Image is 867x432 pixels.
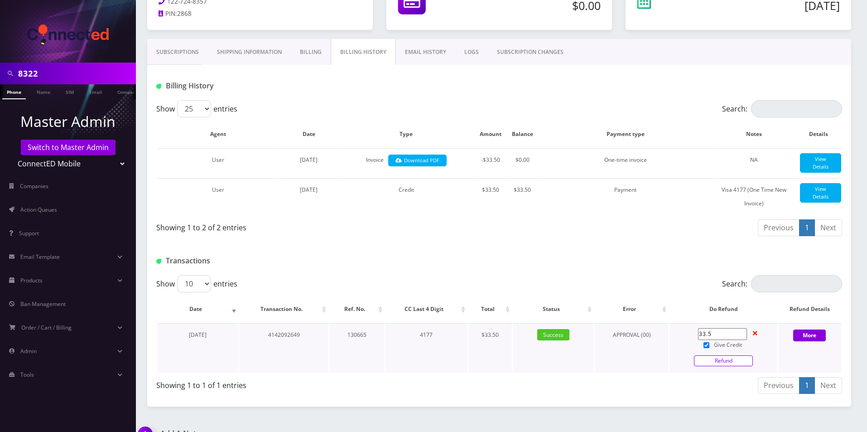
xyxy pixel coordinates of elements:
[113,84,143,98] a: Company
[475,121,506,147] th: Amount
[455,39,488,65] a: LOGS
[157,148,279,177] td: User
[385,323,467,373] td: 4177
[698,340,747,350] label: Give Credit
[338,148,474,177] td: Invoice
[713,148,795,177] td: NA
[300,156,318,164] span: [DATE]
[331,39,396,65] a: Billing History
[157,178,279,215] td: User
[156,275,237,292] label: Show entries
[159,10,177,19] a: PIN:
[507,121,538,147] th: Balance
[61,84,78,98] a: SIM
[537,329,569,340] span: Success
[758,219,800,236] a: Previous
[291,39,331,65] a: Billing
[20,347,37,355] span: Admin
[670,296,777,322] th: Do Refund
[177,275,211,292] select: Showentries
[396,39,455,65] a: EMAIL HISTORY
[329,323,385,373] td: 130665
[239,323,328,373] td: 4142092649
[793,330,826,341] button: More
[239,296,328,322] th: Transaction No.: activate to sort column ascending
[189,331,207,339] span: [DATE]
[18,65,134,82] input: Search in Company
[539,121,712,147] th: Payment type
[156,82,376,90] h1: Billing History
[722,100,842,117] label: Search:
[595,323,669,373] td: APPROVAL (00)
[713,121,795,147] th: Notes
[800,183,841,203] a: View Details
[156,257,376,265] h1: Transactions
[2,84,26,99] a: Phone
[338,121,474,147] th: Type
[20,371,34,379] span: Tools
[20,206,57,214] span: Action Queues
[388,155,447,167] a: Download PDF
[778,296,841,322] th: Refund Details
[21,324,72,331] span: Order / Cart / Billing
[488,39,573,65] a: SUBSCRIPTION CHANGES
[694,355,753,366] a: Refund
[703,342,709,348] input: Give Credit
[751,275,842,292] input: Search:
[19,229,39,237] span: Support
[20,253,60,261] span: Email Template
[814,377,842,394] a: Next
[156,259,161,264] img: Transactions
[156,218,492,233] div: Showing 1 to 2 of 2 entries
[799,219,815,236] a: 1
[329,296,385,322] th: Ref. No.: activate to sort column ascending
[800,153,841,173] a: View Details
[157,296,238,322] th: Date: activate to sort column ascending
[475,178,506,215] td: $33.50
[177,100,211,117] select: Showentries
[32,84,55,98] a: Name
[758,377,800,394] a: Previous
[814,219,842,236] a: Next
[177,10,192,18] span: 2868
[85,84,106,98] a: Email
[713,178,795,215] td: Visa 4177 (One Time New Invoice)
[156,376,492,391] div: Showing 1 to 1 of 1 entries
[208,39,291,65] a: Shipping Information
[338,178,474,215] td: Credit
[722,275,842,292] label: Search:
[507,148,538,177] td: $0.00
[539,148,712,177] td: One-time invoice
[539,178,712,215] td: Payment
[385,296,467,322] th: CC Last 4 Digit: activate to sort column ascending
[20,300,66,308] span: Ban Management
[20,182,48,190] span: Companies
[156,100,237,117] label: Show entries
[799,377,815,394] a: 1
[27,24,109,49] img: ConnectED Mobile
[280,121,337,147] th: Date
[595,296,669,322] th: Error: activate to sort column ascending
[795,121,841,147] th: Details
[20,277,43,284] span: Products
[147,39,208,65] a: Subscriptions
[507,178,538,215] td: $33.50
[300,186,318,194] span: [DATE]
[751,100,842,117] input: Search:
[21,140,116,155] a: Switch to Master Admin
[468,323,512,373] td: $33.50
[468,296,512,322] th: Total: activate to sort column ascending
[513,296,594,322] th: Status: activate to sort column ascending
[475,148,506,177] td: -$33.50
[157,121,279,147] th: Agent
